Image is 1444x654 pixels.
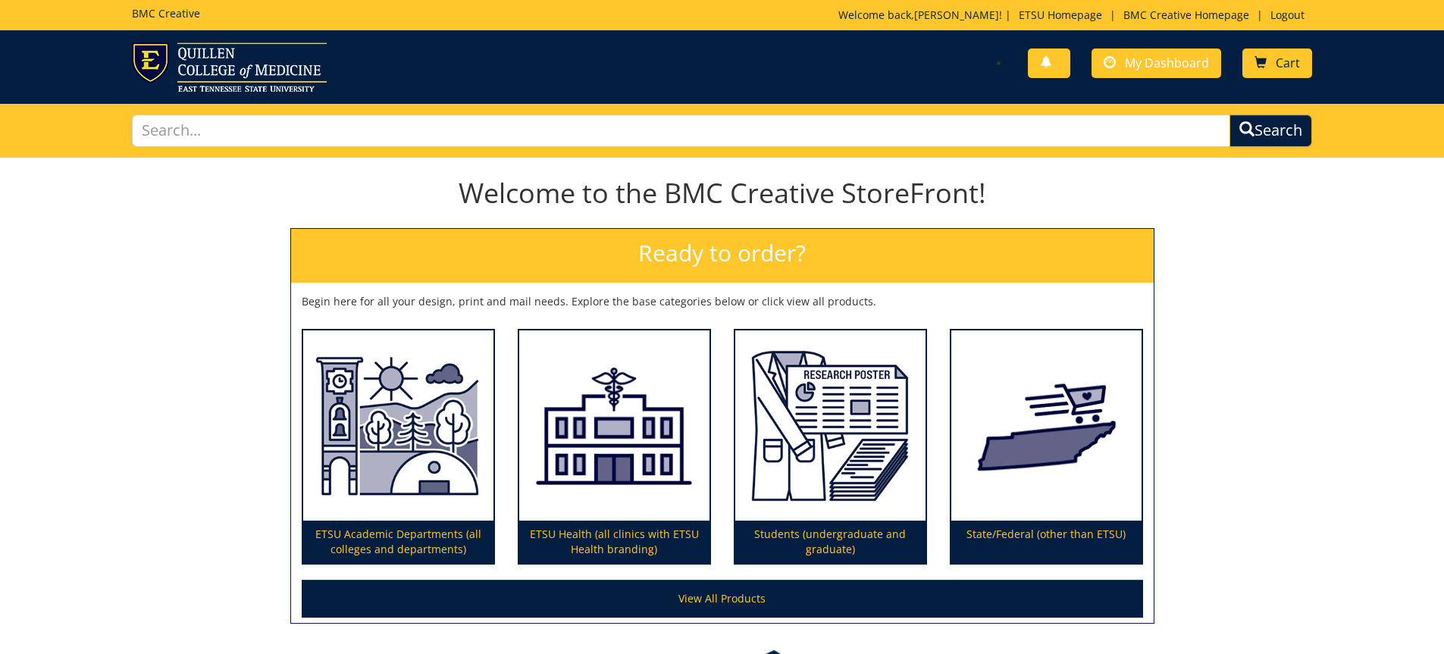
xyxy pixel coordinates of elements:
[302,580,1143,618] a: View All Products
[132,114,1231,147] input: Search...
[1092,49,1221,78] a: My Dashboard
[519,330,709,521] img: ETSU Health (all clinics with ETSU Health branding)
[1011,8,1110,22] a: ETSU Homepage
[132,8,200,19] h5: BMC Creative
[951,330,1142,564] a: State/Federal (other than ETSU)
[951,330,1142,521] img: State/Federal (other than ETSU)
[303,330,493,564] a: ETSU Academic Departments (all colleges and departments)
[303,521,493,563] p: ETSU Academic Departments (all colleges and departments)
[1263,8,1312,22] a: Logout
[951,521,1142,563] p: State/Federal (other than ETSU)
[1242,49,1312,78] a: Cart
[735,330,926,521] img: Students (undergraduate and graduate)
[290,178,1154,208] h1: Welcome to the BMC Creative StoreFront!
[1125,55,1209,71] span: My Dashboard
[519,521,709,563] p: ETSU Health (all clinics with ETSU Health branding)
[735,521,926,563] p: Students (undergraduate and graduate)
[519,330,709,564] a: ETSU Health (all clinics with ETSU Health branding)
[291,229,1154,283] h2: Ready to order?
[302,294,1143,309] p: Begin here for all your design, print and mail needs. Explore the base categories below or click ...
[1229,114,1312,147] button: Search
[303,330,493,521] img: ETSU Academic Departments (all colleges and departments)
[914,8,999,22] a: [PERSON_NAME]
[1276,55,1300,71] span: Cart
[1116,8,1257,22] a: BMC Creative Homepage
[132,42,327,92] img: ETSU logo
[735,330,926,564] a: Students (undergraduate and graduate)
[838,8,1312,23] p: Welcome back, ! | | |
